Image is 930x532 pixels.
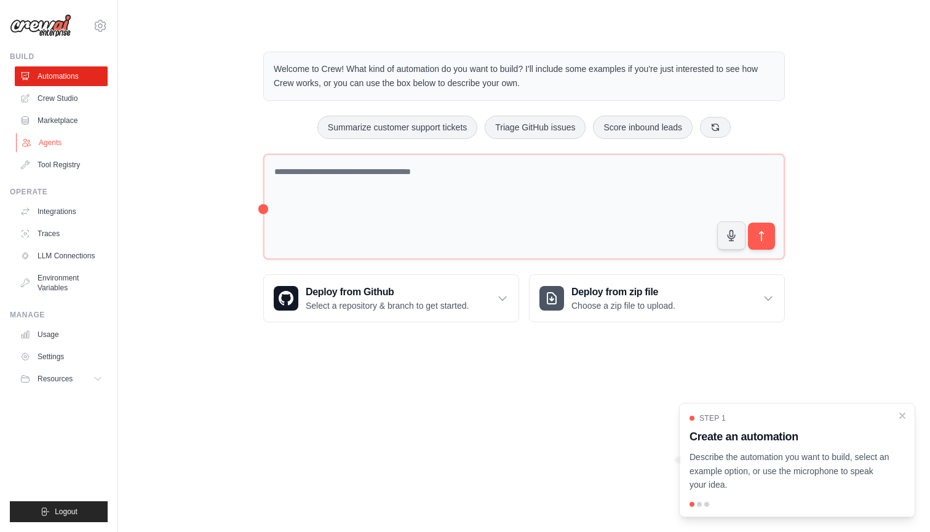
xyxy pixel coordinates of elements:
a: Agents [16,133,109,153]
button: Triage GitHub issues [485,116,586,139]
p: Welcome to Crew! What kind of automation do you want to build? I'll include some examples if you'... [274,62,774,90]
iframe: Chat Widget [868,473,930,532]
button: Score inbound leads [593,116,693,139]
p: Select a repository & branch to get started. [306,300,469,312]
p: Describe the automation you want to build, select an example option, or use the microphone to spe... [690,450,890,492]
a: Usage [15,325,108,344]
div: Build [10,52,108,62]
a: Crew Studio [15,89,108,108]
a: Traces [15,224,108,244]
img: Logo [10,14,71,38]
span: Logout [55,507,77,517]
a: Environment Variables [15,268,108,298]
span: Step 1 [699,413,726,423]
a: LLM Connections [15,246,108,266]
div: Operate [10,187,108,197]
h3: Deploy from zip file [571,285,675,300]
a: Tool Registry [15,155,108,175]
div: Manage [10,310,108,320]
button: Close walkthrough [897,411,907,421]
a: Marketplace [15,111,108,130]
div: Chat-Widget [868,473,930,532]
a: Automations [15,66,108,86]
button: Logout [10,501,108,522]
a: Integrations [15,202,108,221]
h3: Create an automation [690,428,890,445]
span: Resources [38,374,73,384]
button: Resources [15,369,108,389]
p: Choose a zip file to upload. [571,300,675,312]
h3: Deploy from Github [306,285,469,300]
button: Summarize customer support tickets [317,116,477,139]
a: Settings [15,347,108,367]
